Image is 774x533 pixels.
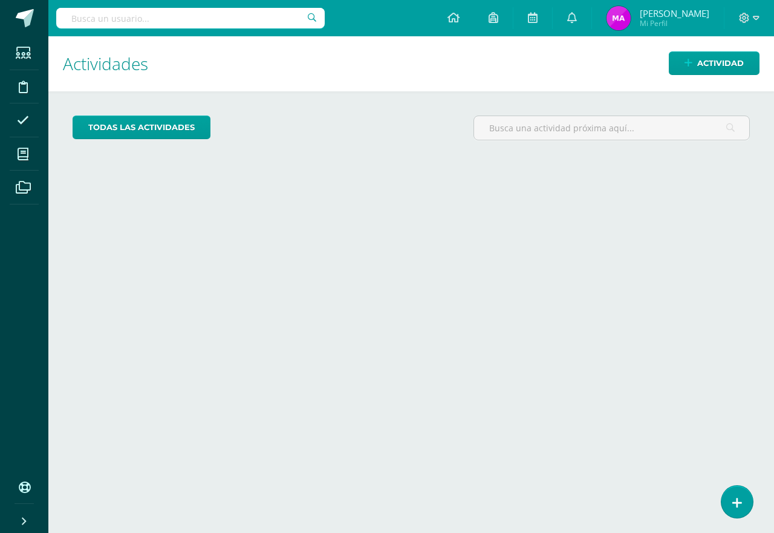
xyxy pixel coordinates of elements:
h1: Actividades [63,36,759,91]
input: Busca una actividad próxima aquí... [474,116,749,140]
span: [PERSON_NAME] [640,7,709,19]
input: Busca un usuario... [56,8,325,28]
span: Mi Perfil [640,18,709,28]
a: Actividad [669,51,759,75]
a: todas las Actividades [73,116,210,139]
span: Actividad [697,52,744,74]
img: 0b5bb679c4e009f27ddc545201dd55b4.png [607,6,631,30]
